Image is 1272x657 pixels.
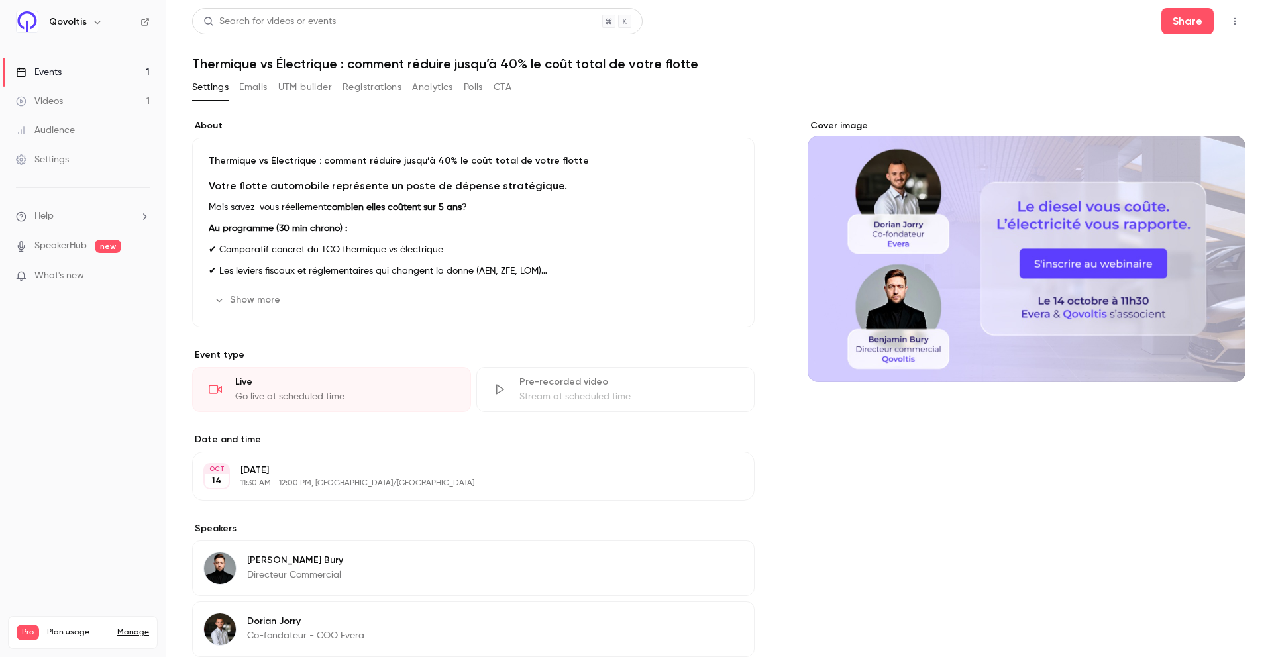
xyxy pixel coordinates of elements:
p: Mais savez-vous réellement ? [209,199,738,215]
p: Thermique vs Électrique : comment réduire jusqu’à 40% le coût total de votre flotte [209,154,738,168]
button: CTA [494,77,511,98]
div: Events [16,66,62,79]
img: Benjamin Bury [204,552,236,584]
li: help-dropdown-opener [16,209,150,223]
a: Manage [117,627,149,638]
p: 14 [211,474,222,487]
p: 11:30 AM - 12:00 PM, [GEOGRAPHIC_DATA]/[GEOGRAPHIC_DATA] [240,478,684,489]
div: Benjamin Bury[PERSON_NAME] BuryDirecteur Commercial [192,540,755,596]
img: Dorian Jorry [204,613,236,645]
div: Live [235,376,454,389]
label: About [192,119,755,132]
a: SpeakerHub [34,239,87,253]
p: Directeur Commercial [247,568,343,581]
span: Plan usage [47,627,109,638]
button: Registrations [343,77,401,98]
strong: Au programme (30 min chrono) : [209,224,347,233]
strong: Votre flotte automobile représente un poste de dépense stratégique. [209,179,567,192]
span: Pro [17,625,39,640]
label: Cover image [808,119,1245,132]
h6: Qovoltis [49,15,87,28]
div: Videos [16,95,63,108]
p: ✔ Comparatif concret du TCO thermique vs électrique [209,242,738,258]
div: Settings [16,153,69,166]
label: Date and time [192,433,755,446]
div: OCT [205,464,229,474]
label: Speakers [192,522,755,535]
p: [PERSON_NAME] Bury [247,554,343,567]
section: Cover image [808,119,1245,382]
span: What's new [34,269,84,283]
div: Audience [16,124,75,137]
span: Help [34,209,54,223]
button: Analytics [412,77,453,98]
div: Dorian JorryDorian JorryCo-fondateur - COO Evera [192,601,755,657]
p: Event type [192,348,755,362]
span: new [95,240,121,253]
div: Search for videos or events [203,15,336,28]
button: Show more [209,289,288,311]
button: Polls [464,77,483,98]
p: ✔ Les leviers fiscaux et réglementaires qui changent la donne (AEN, ZFE, LOM) [209,263,738,279]
iframe: Noticeable Trigger [134,270,150,282]
p: [DATE] [240,464,684,477]
button: Settings [192,77,229,98]
button: Emails [239,77,267,98]
strong: combien elles coûtent sur 5 ans [327,203,462,212]
img: Qovoltis [17,11,38,32]
div: LiveGo live at scheduled time [192,367,471,412]
div: Pre-recorded video [519,376,739,389]
h1: Thermique vs Électrique : comment réduire jusqu’à 40% le coût total de votre flotte [192,56,1245,72]
p: Dorian Jorry [247,615,364,628]
button: Share [1161,8,1214,34]
div: Pre-recorded videoStream at scheduled time [476,367,755,412]
p: Co-fondateur - COO Evera [247,629,364,642]
div: Go live at scheduled time [235,390,454,403]
button: UTM builder [278,77,332,98]
div: Stream at scheduled time [519,390,739,403]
